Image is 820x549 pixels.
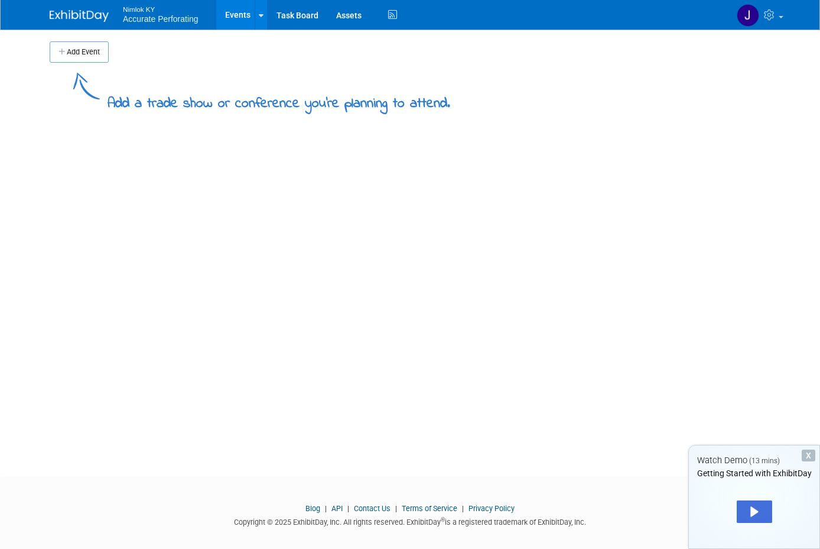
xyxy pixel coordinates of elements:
[108,85,450,114] div: Add a trade show or conference you're planning to attend.
[737,500,772,523] div: Play
[689,454,819,467] div: Watch Demo
[50,41,109,63] button: Add Event
[50,10,109,22] img: ExhibitDay
[322,504,330,513] span: |
[441,516,445,523] sup: ®
[749,457,780,465] span: (13 mins)
[802,450,815,461] div: Dismiss
[305,504,320,513] a: Blog
[354,504,391,513] a: Contact Us
[331,504,343,513] a: API
[402,504,457,513] a: Terms of Service
[123,14,199,24] span: Accurate Perforating
[344,504,352,513] span: |
[468,504,515,513] a: Privacy Policy
[689,467,819,479] div: Getting Started with ExhibitDay
[459,504,467,513] span: |
[392,504,400,513] span: |
[123,2,199,15] span: Nimlok KY
[737,4,759,27] img: Jim Erhart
